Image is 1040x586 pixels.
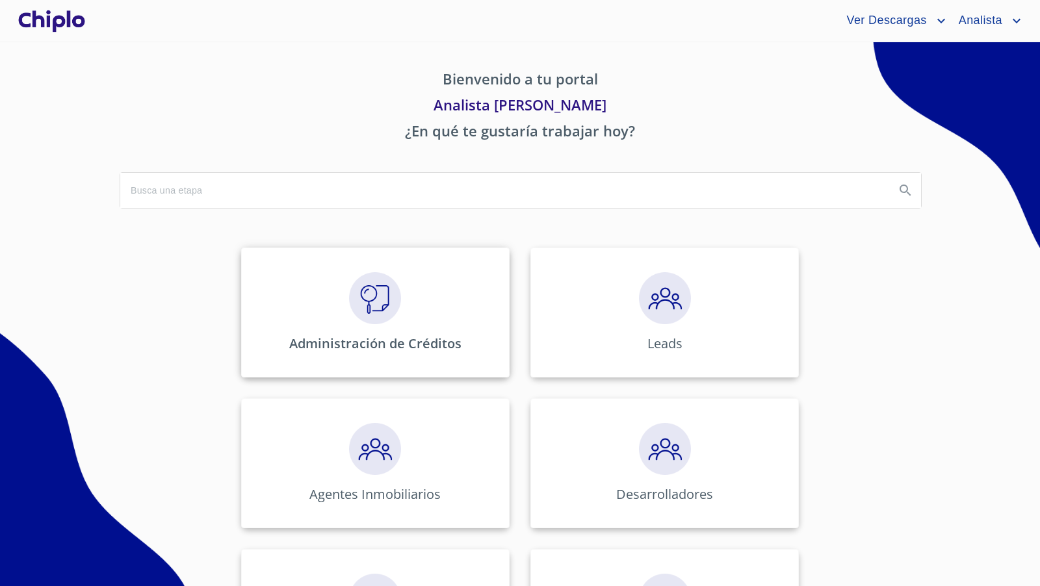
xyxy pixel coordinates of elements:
[647,335,682,352] p: Leads
[837,10,948,31] button: account of current user
[120,173,885,208] input: search
[349,272,401,324] img: megaClickVerifiacion.png
[120,68,920,94] p: Bienvenido a tu portal
[949,10,1009,31] span: Analista
[616,485,713,503] p: Desarrolladores
[309,485,441,503] p: Agentes Inmobiliarios
[120,94,920,120] p: Analista [PERSON_NAME]
[120,120,920,146] p: ¿En qué te gustaría trabajar hoy?
[639,423,691,475] img: megaClickPrecalificacion.png
[639,272,691,324] img: megaClickPrecalificacion.png
[289,335,461,352] p: Administración de Créditos
[349,423,401,475] img: megaClickPrecalificacion.png
[837,10,933,31] span: Ver Descargas
[949,10,1024,31] button: account of current user
[890,175,921,206] button: Search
